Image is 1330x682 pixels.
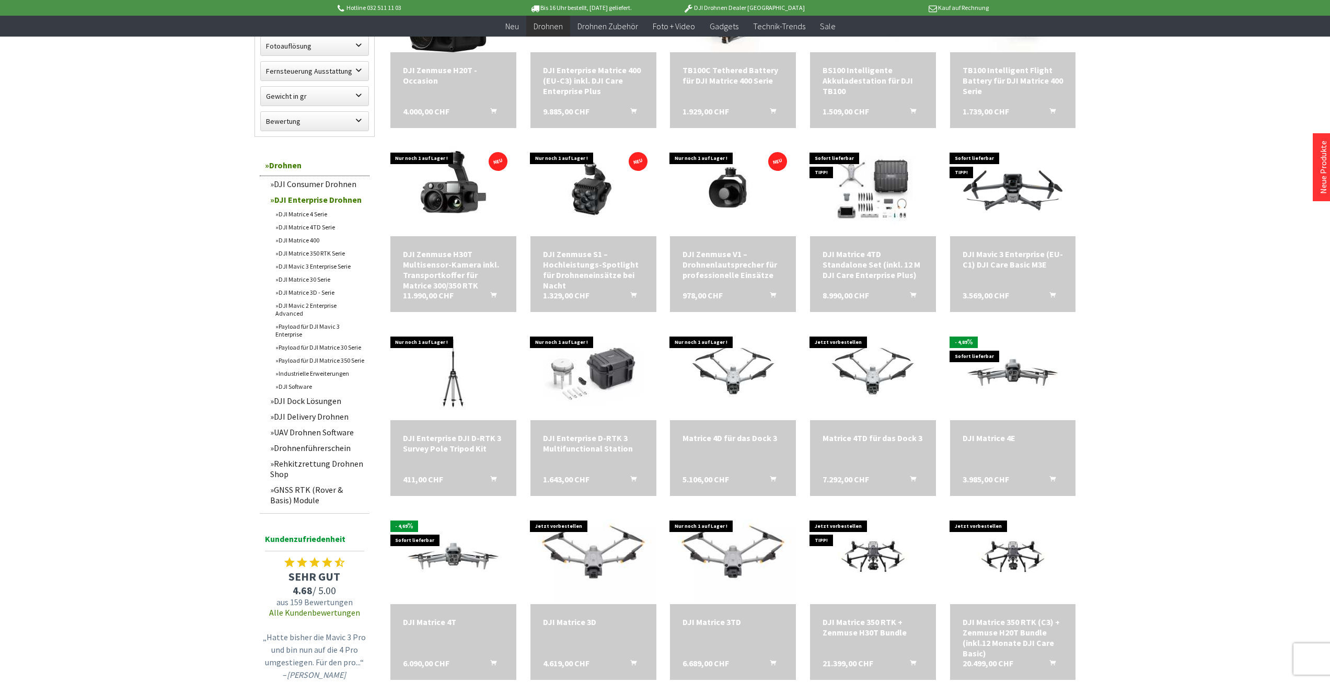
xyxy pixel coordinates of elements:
img: DJI Matrice 4TD Standalone Set (inkl. 12 M DJI Care Enterprise Plus) [810,144,936,234]
label: Bewertung [261,112,368,131]
div: DJI Zenmuse H30T Multisensor-Kamera inkl. Transportkoffer für Matrice 300/350 RTK [403,249,504,291]
button: In den Warenkorb [1037,474,1062,488]
label: Fernsteuerung Ausstattung [261,62,368,80]
button: In den Warenkorb [618,106,643,120]
a: DJI Mavic 3 Enterprise Serie [270,260,369,273]
img: DJI Matrice 4E [950,338,1076,409]
div: TB100 Intelligent Flight Battery für DJI Matrice 400 Serie [963,65,1063,96]
p: Kauf auf Rechnung [826,2,989,14]
img: DJI Matrice 4T [390,522,516,593]
a: Sale [813,16,843,37]
button: In den Warenkorb [618,290,643,304]
a: DJI Matrice 350 RTK (C3) + Zenmuse H20T Bundle (inkl.12 Monate DJI Care Basic) 20.499,00 CHF In d... [963,617,1063,658]
a: DJI Matrice 350 RTK Serie [270,247,369,260]
button: In den Warenkorb [478,290,503,304]
div: BS100 Intelligente Akkuladestation für DJI TB100 [823,65,923,96]
a: DJI Mavic 3 Enterprise (EU-C1) DJI Care Basic M3E 3.569,00 CHF In den Warenkorb [963,249,1063,270]
a: DJI Dock Lösungen [265,393,369,409]
a: DJI Enterprise Drohnen [265,192,369,207]
a: DJI Matrice 350 RTK + Zenmuse H30T Bundle 21.399,00 CHF In den Warenkorb [823,617,923,638]
button: In den Warenkorb [478,106,503,120]
div: DJI Zenmuse V1 – Drohnenlautsprecher für professionelle Einsätze [683,249,783,280]
span: Technik-Trends [753,21,805,31]
a: DJI Zenmuse H20T - Occasion 4.000,00 CHF In den Warenkorb [403,65,504,86]
a: DJI Matrice 3D 4.619,00 CHF In den Warenkorb [543,617,644,627]
a: TB100 Intelligent Flight Battery für DJI Matrice 400 Serie 1.739,00 CHF In den Warenkorb [963,65,1063,96]
a: Alle Kundenbewertungen [269,607,360,618]
a: DJI Software [270,380,369,393]
a: TB100C Tethered Battery für DJI Matrice 400 Serie 1.929,00 CHF In den Warenkorb [683,65,783,86]
span: aus 159 Bewertungen [260,597,369,607]
a: Payload für DJI Mavic 3 Enterprise [270,320,369,341]
a: GNSS RTK (Rover & Basis) Module [265,482,369,508]
div: Matrice 4TD für das Dock 3 [823,433,923,443]
div: DJI Matrice 350 RTK + Zenmuse H30T Bundle [823,617,923,638]
img: DJI Enterprise D-RTK 3 Multifunctional Station [530,326,656,420]
a: DJI Matrice 4E 3.985,00 CHF In den Warenkorb [963,433,1063,443]
a: Rehkitzrettung Drohnen Shop [265,456,369,482]
a: Neu [498,16,526,37]
img: DJI Zenmuse H30T Multisensor-Kamera inkl. Transportkoffer für Matrice 300/350 RTK [390,142,516,236]
button: In den Warenkorb [478,658,503,672]
button: In den Warenkorb [757,290,782,304]
img: DJI Enterprise DJI D-RTK 3 Survey Pole Tripod Kit [390,326,516,420]
button: In den Warenkorb [618,474,643,488]
span: 1.329,00 CHF [543,290,589,300]
span: 4.68 [293,584,313,597]
span: 11.990,00 CHF [403,290,454,300]
a: Matrice 4D für das Dock 3 5.106,00 CHF In den Warenkorb [683,433,783,443]
img: DJI Matrice 350 RTK + Zenmuse H30T Bundle [810,517,936,597]
a: Technik-Trends [746,16,813,37]
a: DJI Matrice 4TD Serie [270,221,369,234]
div: DJI Zenmuse S1 – Hochleistungs-Spotlight für Drohneneinsätze bei Nacht [543,249,644,291]
p: Bis 16 Uhr bestellt, [DATE] geliefert. [499,2,662,14]
a: DJI Zenmuse H30T Multisensor-Kamera inkl. Transportkoffer für Matrice 300/350 RTK 11.990,00 CHF I... [403,249,504,291]
em: [PERSON_NAME] [287,669,346,680]
a: Gadgets [702,16,746,37]
span: 6.090,00 CHF [403,658,449,668]
span: 7.292,00 CHF [823,474,869,484]
button: In den Warenkorb [1037,106,1062,120]
span: / 5.00 [260,584,369,597]
span: 3.569,00 CHF [963,290,1009,300]
a: DJI Enterprise Matrice 400 (EU-C3) inkl. DJI Care Enterprise Plus 9.885,00 CHF In den Warenkorb [543,65,644,96]
button: In den Warenkorb [618,658,643,672]
div: DJI Enterprise D-RTK 3 Multifunctional Station [543,433,644,454]
div: DJI Matrice 4E [963,433,1063,443]
span: Foto + Video [653,21,695,31]
p: Hotline 032 511 11 03 [336,2,499,14]
img: Matrice 4TD für das Dock 3 [810,326,935,420]
span: 5.106,00 CHF [683,474,729,484]
span: SEHR GUT [260,569,369,584]
span: 3.985,00 CHF [963,474,1009,484]
a: DJI Matrice 4 Serie [270,207,369,221]
div: DJI Enterprise DJI D-RTK 3 Survey Pole Tripod Kit [403,433,504,454]
a: Drohnen [260,155,369,176]
div: DJI Matrice 4T [403,617,504,627]
a: DJI Matrice 3D - Serie [270,286,369,299]
a: UAV Drohnen Software [265,424,369,440]
span: 1.509,00 CHF [823,106,869,117]
span: 9.885,00 CHF [543,106,589,117]
span: 21.399,00 CHF [823,658,873,668]
span: 20.499,00 CHF [963,658,1013,668]
a: Neue Produkte [1318,141,1328,194]
img: DJI Zenmuse V1 – Drohnenlautsprecher für professionelle Einsätze [670,142,796,236]
label: Fotoauflösung [261,37,368,55]
img: DJI Zenmuse S1 – Hochleistungs-Spotlight für Drohneneinsätze bei Nacht [530,142,656,236]
img: DJI Matrice 3TD [670,512,796,602]
a: DJI Matrice 4T 6.090,00 CHF In den Warenkorb [403,617,504,627]
button: In den Warenkorb [897,658,922,672]
div: DJI Matrice 350 RTK (C3) + Zenmuse H20T Bundle (inkl.12 Monate DJI Care Basic) [963,617,1063,658]
span: 6.689,00 CHF [683,658,729,668]
a: DJI Matrice 3TD 6.689,00 CHF In den Warenkorb [683,617,783,627]
p: DJI Drohnen Dealer [GEOGRAPHIC_DATA] [662,2,825,14]
button: In den Warenkorb [757,474,782,488]
span: 4.619,00 CHF [543,658,589,668]
a: Drohnenführerschein [265,440,369,456]
button: In den Warenkorb [478,474,503,488]
span: Sale [820,21,836,31]
button: In den Warenkorb [897,474,922,488]
div: TB100C Tethered Battery für DJI Matrice 400 Serie [683,65,783,86]
button: In den Warenkorb [1037,290,1062,304]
